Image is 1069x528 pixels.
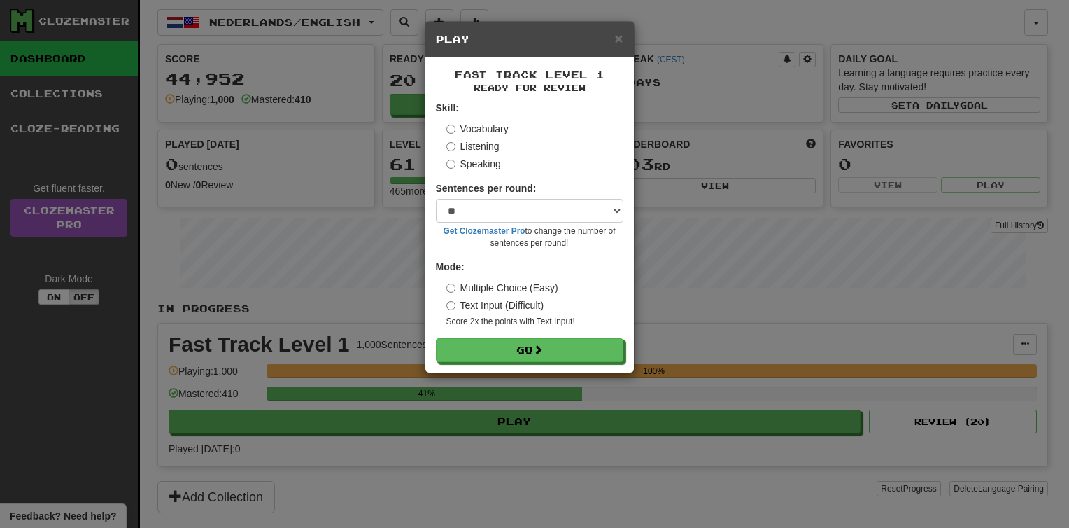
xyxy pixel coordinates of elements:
label: Vocabulary [446,122,509,136]
label: Listening [446,139,500,153]
strong: Skill: [436,102,459,113]
label: Speaking [446,157,501,171]
span: × [614,30,623,46]
h5: Play [436,32,623,46]
input: Multiple Choice (Easy) [446,284,455,293]
input: Speaking [446,160,455,169]
small: Score 2x the points with Text Input ! [446,316,623,328]
label: Text Input (Difficult) [446,298,544,312]
span: Fast Track Level 1 [455,69,604,81]
input: Listening [446,142,455,151]
a: Get Clozemaster Pro [444,226,525,236]
input: Text Input (Difficult) [446,301,455,310]
strong: Mode: [436,261,465,272]
small: to change the number of sentences per round! [436,225,623,249]
input: Vocabulary [446,125,455,134]
label: Sentences per round: [436,181,537,195]
label: Multiple Choice (Easy) [446,281,558,295]
button: Go [436,338,623,362]
button: Close [614,31,623,46]
small: Ready for Review [436,82,623,94]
